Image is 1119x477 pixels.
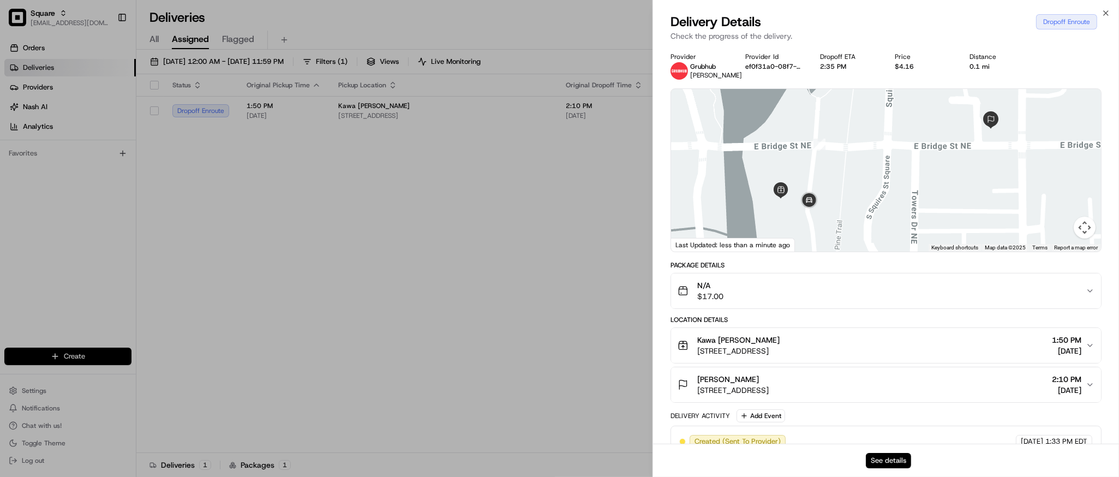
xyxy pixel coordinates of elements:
[697,280,723,291] span: N/A
[674,237,710,252] img: Google
[22,158,83,169] span: Knowledge Base
[895,62,952,71] div: $4.16
[1052,335,1081,345] span: 1:50 PM
[37,104,179,115] div: Start new chat
[671,315,1102,324] div: Location Details
[671,238,795,252] div: Last Updated: less than a minute ago
[1052,345,1081,356] span: [DATE]
[970,62,1027,71] div: 0.1 mi
[697,374,759,385] span: [PERSON_NAME]
[185,108,199,121] button: Start new chat
[671,328,1101,363] button: Kawa [PERSON_NAME][STREET_ADDRESS]1:50 PM[DATE]
[1021,437,1043,446] span: [DATE]
[970,52,1027,61] div: Distance
[671,273,1101,308] button: N/A$17.00
[697,345,780,356] span: [STREET_ADDRESS]
[674,237,710,252] a: Open this area in Google Maps (opens a new window)
[695,437,781,446] span: Created (Sent To Provider)
[109,185,132,193] span: Pylon
[737,409,785,422] button: Add Event
[11,44,199,61] p: Welcome 👋
[92,159,101,168] div: 💻
[28,70,180,82] input: Clear
[690,62,716,71] span: Grubhub
[1052,374,1081,385] span: 2:10 PM
[1045,437,1087,446] span: 1:33 PM EDT
[813,139,825,151] div: 1
[7,154,88,174] a: 📗Knowledge Base
[11,159,20,168] div: 📗
[88,154,179,174] a: 💻API Documentation
[895,52,952,61] div: Price
[11,11,33,33] img: Nash
[671,367,1101,402] button: [PERSON_NAME][STREET_ADDRESS]2:10 PM[DATE]
[671,13,761,31] span: Delivery Details
[1074,217,1096,238] button: Map camera controls
[745,62,803,71] button: ef0f31a0-08f7-5449-a500-59e7ad61afe1
[866,453,911,468] button: See details
[11,104,31,124] img: 1736555255976-a54dd68f-1ca7-489b-9aae-adbdc363a1c4
[690,71,742,80] span: [PERSON_NAME]
[671,62,688,80] img: 5e692f75ce7d37001a5d71f1
[671,412,730,420] div: Delivery Activity
[1054,245,1098,251] a: Report a map error
[985,245,1026,251] span: Map data ©2025
[1032,245,1048,251] a: Terms
[671,52,728,61] div: Provider
[697,335,780,345] span: Kawa [PERSON_NAME]
[820,52,877,61] div: Dropoff ETA
[671,31,1102,41] p: Check the progress of the delivery.
[37,115,138,124] div: We're available if you need us!
[1052,385,1081,396] span: [DATE]
[103,158,175,169] span: API Documentation
[671,261,1102,270] div: Package Details
[745,52,803,61] div: Provider Id
[77,184,132,193] a: Powered byPylon
[820,62,877,71] div: 2:35 PM
[697,385,769,396] span: [STREET_ADDRESS]
[931,244,978,252] button: Keyboard shortcuts
[697,291,723,302] span: $17.00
